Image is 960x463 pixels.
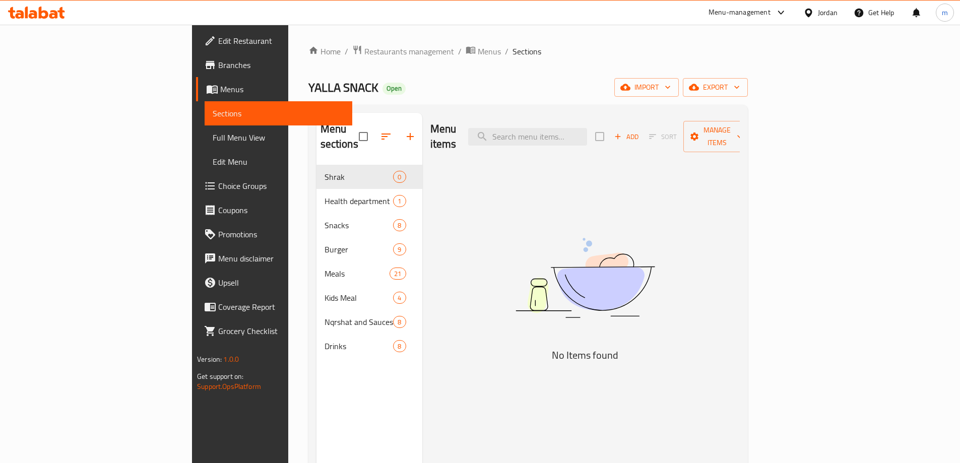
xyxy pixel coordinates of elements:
a: Promotions [196,222,352,246]
span: 8 [394,342,405,351]
span: Shrak [325,171,394,183]
div: items [393,340,406,352]
a: Upsell [196,271,352,295]
div: items [393,219,406,231]
a: Restaurants management [352,45,454,58]
span: Open [382,84,406,93]
a: Edit Restaurant [196,29,352,53]
div: Meals21 [316,261,422,286]
span: Menus [478,45,501,57]
div: Open [382,83,406,95]
a: Menus [466,45,501,58]
div: Drinks8 [316,334,422,358]
a: Branches [196,53,352,77]
span: Meals [325,268,390,280]
span: m [942,7,948,18]
span: Menu disclaimer [218,252,344,264]
span: 21 [390,269,405,279]
span: 8 [394,317,405,327]
h5: No Items found [459,347,711,363]
span: Sections [213,107,344,119]
div: Kids Meal4 [316,286,422,310]
span: 9 [394,245,405,254]
span: 8 [394,221,405,230]
span: Grocery Checklist [218,325,344,337]
span: Full Menu View [213,131,344,144]
nav: breadcrumb [308,45,748,58]
button: Add [610,129,643,145]
span: Version: [197,353,222,366]
button: Manage items [683,121,751,152]
span: Health department [325,195,394,207]
span: Nqrshat and Sauces [325,316,394,328]
span: Burger [325,243,394,255]
div: Snacks8 [316,213,422,237]
div: items [393,292,406,304]
span: Coupons [218,204,344,216]
span: Promotions [218,228,344,240]
a: Grocery Checklist [196,319,352,343]
span: export [691,81,740,94]
img: dish.svg [459,211,711,345]
input: search [468,128,587,146]
a: Menu disclaimer [196,246,352,271]
span: Coverage Report [218,301,344,313]
li: / [458,45,462,57]
span: Manage items [691,124,743,149]
span: Sections [513,45,541,57]
span: Menus [220,83,344,95]
span: Select all sections [353,126,374,147]
span: 1.0.0 [223,353,239,366]
a: Coverage Report [196,295,352,319]
div: Jordan [818,7,838,18]
div: items [393,195,406,207]
button: export [683,78,748,97]
div: items [390,268,406,280]
div: Shrak0 [316,165,422,189]
a: Sections [205,101,352,125]
div: Burger9 [316,237,422,261]
a: Support.OpsPlatform [197,380,261,393]
span: 0 [394,172,405,182]
span: Restaurants management [364,45,454,57]
span: 4 [394,293,405,303]
span: Edit Menu [213,156,344,168]
span: Upsell [218,277,344,289]
span: Choice Groups [218,180,344,192]
div: Nqrshat and Sauces8 [316,310,422,334]
button: Add section [398,124,422,149]
a: Coupons [196,198,352,222]
nav: Menu sections [316,161,422,362]
li: / [505,45,508,57]
div: Health department1 [316,189,422,213]
span: Edit Restaurant [218,35,344,47]
span: Add [613,131,640,143]
a: Full Menu View [205,125,352,150]
a: Choice Groups [196,174,352,198]
h2: Menu items [430,121,457,152]
span: Get support on: [197,370,243,383]
span: Sort items [643,129,683,145]
div: Menu-management [709,7,771,19]
span: Branches [218,59,344,71]
span: Sort sections [374,124,398,149]
button: import [614,78,679,97]
span: Drinks [325,340,394,352]
a: Menus [196,77,352,101]
span: Snacks [325,219,394,231]
span: 1 [394,196,405,206]
a: Edit Menu [205,150,352,174]
span: Add item [610,129,643,145]
div: items [393,316,406,328]
span: Kids Meal [325,292,394,304]
span: import [622,81,671,94]
span: YALLA SNACK [308,76,378,99]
